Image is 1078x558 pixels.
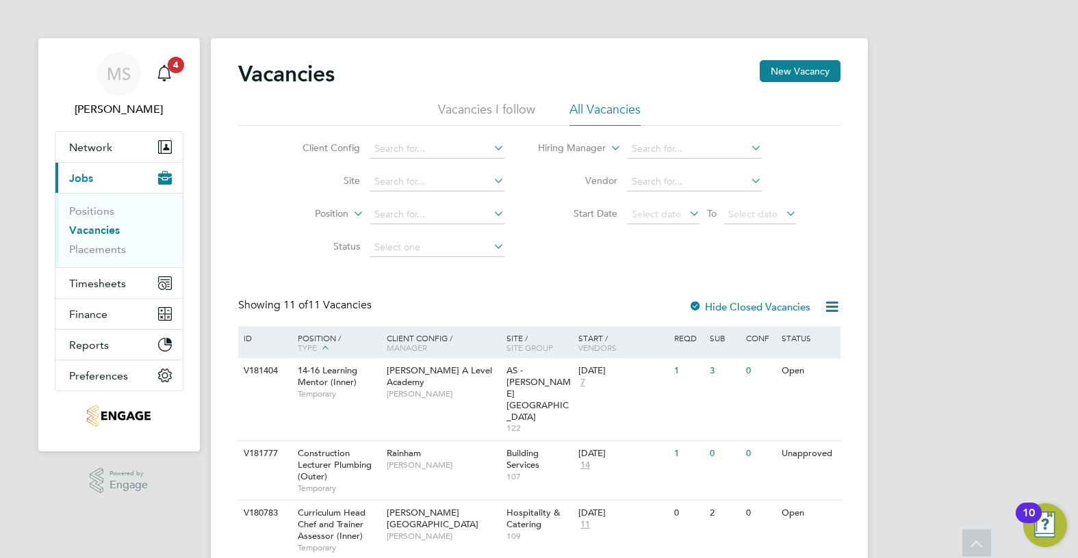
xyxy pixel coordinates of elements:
span: Preferences [69,369,128,382]
label: Vendor [539,174,617,187]
span: [PERSON_NAME][GEOGRAPHIC_DATA] [387,507,478,530]
span: Site Group [506,342,553,353]
div: 3 [706,358,742,384]
label: Hiring Manager [527,142,606,155]
div: V181777 [240,441,288,466]
label: Client Config [281,142,360,154]
a: Go to home page [55,405,183,427]
span: [PERSON_NAME] A Level Academy [387,364,492,388]
span: Finance [69,308,107,321]
span: AS - [PERSON_NAME][GEOGRAPHIC_DATA] [506,364,571,423]
div: 0 [743,501,778,526]
nav: Main navigation [38,38,200,451]
li: Vacancies I follow [438,101,535,126]
span: Jobs [69,172,93,185]
span: Construction Lecturer Plumbing (Outer) [298,447,372,482]
div: 10 [1023,513,1035,531]
li: All Vacancies [569,101,641,126]
a: Positions [69,204,114,217]
span: Vendors [578,342,617,353]
span: Select date [728,208,778,220]
div: 2 [706,501,742,526]
input: Search for... [627,139,762,159]
button: Timesheets [55,268,183,298]
span: 14 [578,460,592,471]
button: Network [55,132,183,162]
span: Network [69,141,112,154]
div: Open [778,358,838,384]
span: Reports [69,338,109,351]
span: 122 [506,423,572,434]
div: ID [240,326,288,349]
span: Temporary [298,483,380,494]
div: Jobs [55,193,183,267]
span: [PERSON_NAME] [387,460,500,470]
span: Powered by [110,468,148,479]
span: Select date [632,208,681,220]
span: 4 [168,57,184,73]
label: Status [281,240,360,252]
label: Site [281,174,360,187]
div: [DATE] [578,448,667,460]
span: Rainham [387,447,421,459]
input: Search for... [370,139,504,159]
div: [DATE] [578,365,667,377]
span: Timesheets [69,277,126,290]
div: Status [778,326,838,349]
span: To [703,204,721,222]
span: MS [107,65,131,83]
input: Search for... [370,172,504,191]
div: 0 [743,441,778,466]
button: Preferences [55,360,183,390]
input: Search for... [627,172,762,191]
span: Type [298,342,317,353]
span: Building Services [506,447,539,470]
div: Position / [287,326,383,360]
div: Open [778,501,838,526]
input: Select one [370,238,504,257]
div: [DATE] [578,507,667,519]
span: Temporary [298,542,380,553]
div: Start / [575,326,671,359]
span: Engage [110,479,148,491]
a: MS[PERSON_NAME] [55,52,183,118]
button: Finance [55,299,183,329]
a: 4 [151,52,178,96]
label: Hide Closed Vacancies [689,300,810,313]
h2: Vacancies [238,60,335,88]
div: 0 [706,441,742,466]
div: Client Config / [383,326,503,359]
div: Site / [503,326,575,359]
button: New Vacancy [760,60,840,82]
span: Hospitality & Catering [506,507,560,530]
label: Position [270,207,348,221]
div: Showing [238,298,374,313]
input: Search for... [370,205,504,224]
span: Monty Symons [55,101,183,118]
div: Reqd [671,326,706,349]
span: Temporary [298,388,380,399]
span: 11 [578,519,592,531]
a: Powered byEngage [90,468,148,494]
a: Vacancies [69,224,120,237]
button: Open Resource Center, 10 new notifications [1023,503,1067,547]
span: 11 of [283,298,308,312]
label: Start Date [539,207,617,220]
div: 1 [671,441,706,466]
div: 1 [671,358,706,384]
div: V180783 [240,501,288,526]
span: [PERSON_NAME] [387,531,500,542]
button: Reports [55,330,183,360]
button: Jobs [55,163,183,193]
span: Curriculum Head Chef and Trainer Assessor (Inner) [298,507,365,542]
div: 0 [743,358,778,384]
div: Sub [706,326,742,349]
a: Placements [69,243,126,256]
img: jambo-logo-retina.png [87,405,151,427]
div: Unapproved [778,441,838,466]
span: [PERSON_NAME] [387,388,500,399]
span: 109 [506,531,572,542]
div: Conf [743,326,778,349]
span: 11 Vacancies [283,298,372,312]
span: 7 [578,377,587,388]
